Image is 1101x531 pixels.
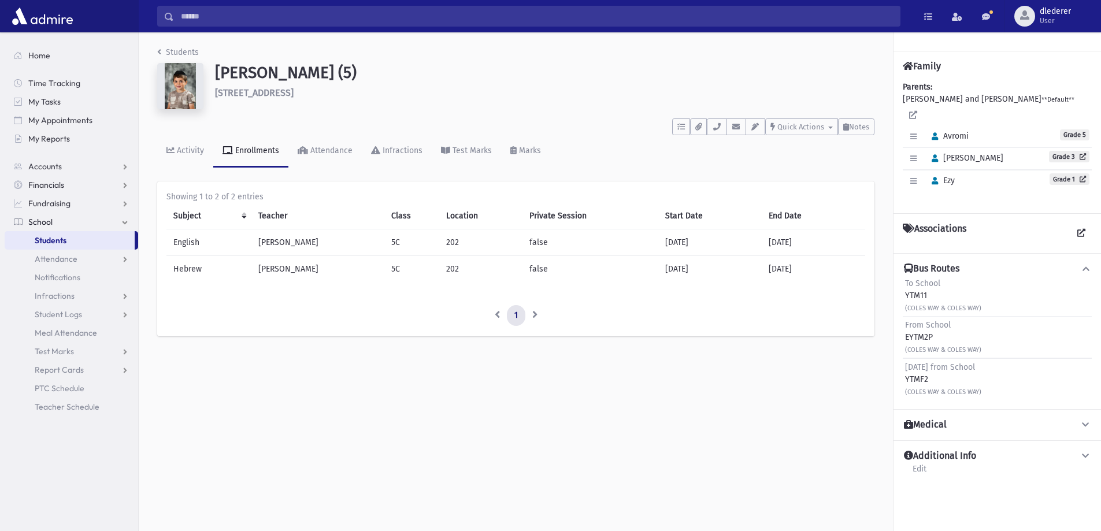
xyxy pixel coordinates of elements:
[905,320,951,330] span: From School
[5,129,138,148] a: My Reports
[905,362,975,372] span: [DATE] from School
[507,305,525,326] a: 1
[28,50,50,61] span: Home
[5,74,138,92] a: Time Tracking
[28,115,92,125] span: My Appointments
[905,361,981,398] div: YTMF2
[1071,223,1092,244] a: View all Associations
[35,235,66,246] span: Students
[166,203,251,229] th: Subject
[28,198,71,209] span: Fundraising
[28,161,62,172] span: Accounts
[166,229,251,256] td: English
[157,47,199,57] a: Students
[522,203,658,229] th: Private Session
[777,122,824,131] span: Quick Actions
[905,305,981,312] small: (COLES WAY & COLES WAY)
[1040,16,1071,25] span: User
[35,309,82,320] span: Student Logs
[175,146,204,155] div: Activity
[905,279,940,288] span: To School
[903,419,1092,431] button: Medical
[762,229,865,256] td: [DATE]
[849,122,869,131] span: Notes
[5,231,135,250] a: Students
[904,419,947,431] h4: Medical
[5,194,138,213] a: Fundraising
[384,203,439,229] th: Class
[35,365,84,375] span: Report Cards
[1060,129,1089,140] span: Grade 5
[904,450,976,462] h4: Additional Info
[157,46,199,63] nav: breadcrumb
[903,263,1092,275] button: Bus Routes
[765,118,838,135] button: Quick Actions
[762,203,865,229] th: End Date
[5,342,138,361] a: Test Marks
[5,157,138,176] a: Accounts
[28,78,80,88] span: Time Tracking
[213,135,288,168] a: Enrollments
[28,133,70,144] span: My Reports
[903,223,966,244] h4: Associations
[905,277,981,314] div: YTM11
[522,256,658,283] td: false
[926,153,1003,163] span: [PERSON_NAME]
[903,450,1092,462] button: Additional Info
[35,254,77,264] span: Attendance
[166,191,865,203] div: Showing 1 to 2 of 2 entries
[517,146,541,155] div: Marks
[762,256,865,283] td: [DATE]
[380,146,422,155] div: Infractions
[658,229,762,256] td: [DATE]
[926,176,955,185] span: Ezy
[450,146,492,155] div: Test Marks
[439,229,522,256] td: 202
[903,81,1092,204] div: [PERSON_NAME] and [PERSON_NAME]
[439,256,522,283] td: 202
[838,118,874,135] button: Notes
[905,346,981,354] small: (COLES WAY & COLES WAY)
[28,180,64,190] span: Financials
[9,5,76,28] img: AdmirePro
[905,388,981,396] small: (COLES WAY & COLES WAY)
[157,135,213,168] a: Activity
[5,379,138,398] a: PTC Schedule
[501,135,550,168] a: Marks
[215,63,874,83] h1: [PERSON_NAME] (5)
[904,263,959,275] h4: Bus Routes
[384,256,439,283] td: 5C
[251,229,384,256] td: [PERSON_NAME]
[384,229,439,256] td: 5C
[522,229,658,256] td: false
[28,217,53,227] span: School
[174,6,900,27] input: Search
[5,111,138,129] a: My Appointments
[1049,151,1089,162] a: Grade 3
[35,346,74,357] span: Test Marks
[432,135,501,168] a: Test Marks
[288,135,362,168] a: Attendance
[5,92,138,111] a: My Tasks
[5,213,138,231] a: School
[905,319,981,355] div: EYTM2P
[215,87,874,98] h6: [STREET_ADDRESS]
[658,203,762,229] th: Start Date
[1050,173,1089,185] a: Grade 1
[903,82,932,92] b: Parents:
[5,324,138,342] a: Meal Attendance
[233,146,279,155] div: Enrollments
[5,361,138,379] a: Report Cards
[166,256,251,283] td: Hebrew
[439,203,522,229] th: Location
[35,328,97,338] span: Meal Attendance
[658,256,762,283] td: [DATE]
[5,305,138,324] a: Student Logs
[251,256,384,283] td: [PERSON_NAME]
[35,383,84,393] span: PTC Schedule
[5,287,138,305] a: Infractions
[35,402,99,412] span: Teacher Schedule
[251,203,384,229] th: Teacher
[35,272,80,283] span: Notifications
[5,46,138,65] a: Home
